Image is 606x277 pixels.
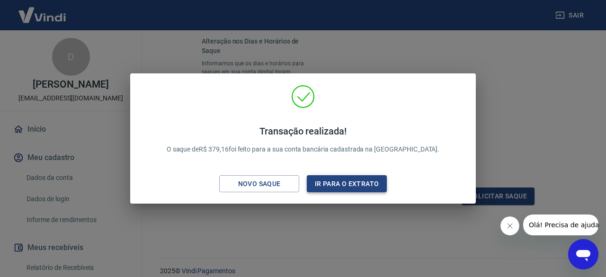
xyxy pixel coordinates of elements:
h4: Transação realizada! [167,125,440,137]
iframe: Botão para abrir a janela de mensagens [568,239,598,269]
div: Novo saque [227,178,292,190]
iframe: Mensagem da empresa [523,214,598,235]
span: Olá! Precisa de ajuda? [6,7,80,14]
iframe: Fechar mensagem [500,216,519,235]
p: O saque de R$ 379,16 foi feito para a sua conta bancária cadastrada na [GEOGRAPHIC_DATA]. [167,125,440,154]
button: Novo saque [219,175,299,193]
button: Ir para o extrato [307,175,387,193]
